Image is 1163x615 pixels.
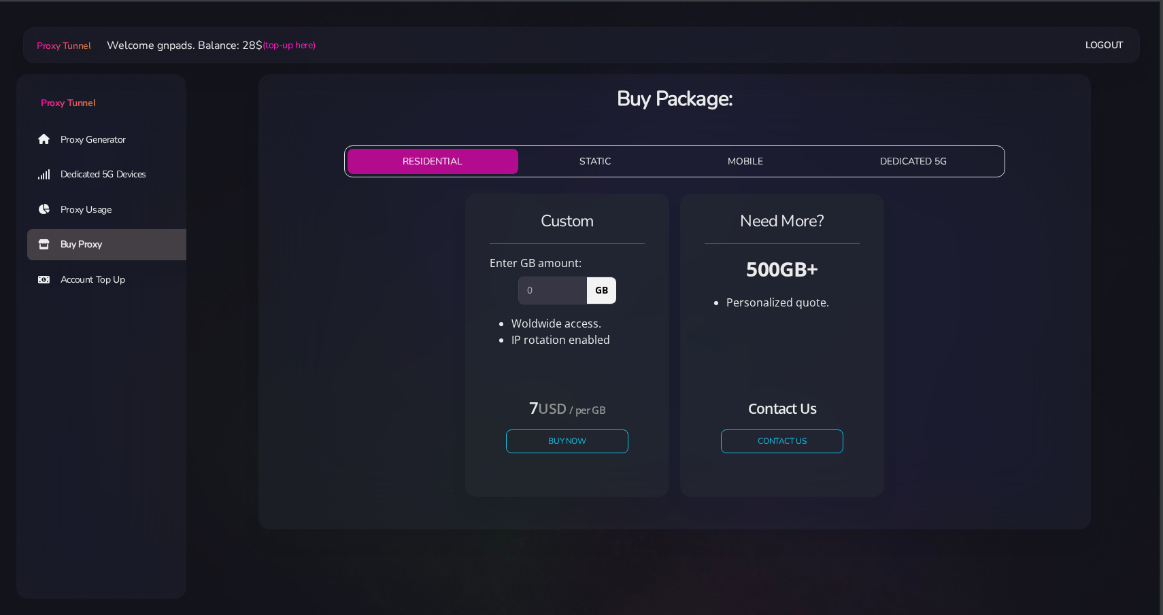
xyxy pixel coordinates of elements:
a: Proxy Generator [27,124,197,155]
li: Personalized quote. [726,294,860,311]
span: Proxy Tunnel [37,39,90,52]
a: Dedicated 5G Devices [27,159,197,190]
button: RESIDENTIAL [348,149,519,174]
button: STATIC [524,149,667,174]
a: Proxy Tunnel [34,35,90,56]
div: Enter GB amount: [482,255,653,271]
button: MOBILE [672,149,819,174]
button: DEDICATED 5G [824,149,1002,174]
span: GB [586,277,616,304]
small: Contact Us [748,399,816,418]
button: Buy Now [506,429,628,453]
li: IP rotation enabled [511,332,645,348]
input: 0 [518,277,587,304]
li: Welcome gnpads. Balance: 28$ [90,37,315,54]
a: CONTACT US [721,429,843,453]
a: Buy Proxy [27,229,197,260]
small: USD [538,399,566,418]
a: Proxy Usage [27,194,197,226]
h3: Buy Package: [269,85,1080,113]
h4: Need More? [705,210,860,232]
a: Logout [1085,33,1124,58]
a: (top-up here) [263,38,315,52]
a: Proxy Tunnel [16,74,186,110]
h4: 7 [506,396,628,419]
span: Proxy Tunnel [41,96,95,109]
h3: 500GB+ [705,255,860,283]
small: / per GB [569,403,605,417]
iframe: Webchat Widget [1097,549,1146,598]
a: Account Top Up [27,264,197,296]
h4: Custom [490,210,645,232]
li: Woldwide access. [511,315,645,332]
